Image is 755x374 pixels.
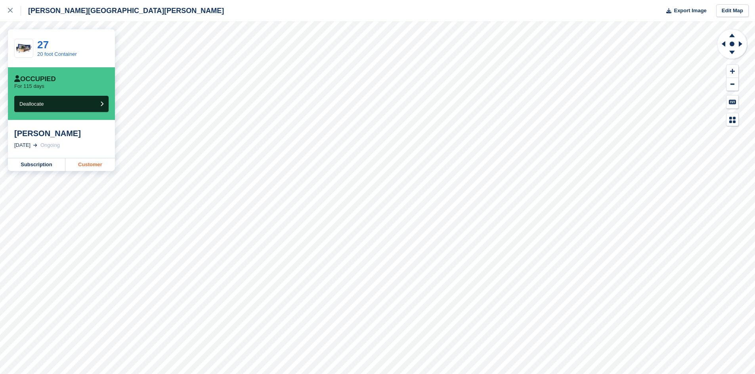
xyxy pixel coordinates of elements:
a: Customer [65,158,115,171]
div: [DATE] [14,141,31,149]
button: Keyboard Shortcuts [726,95,738,108]
a: Subscription [8,158,65,171]
span: Deallocate [19,101,44,107]
img: 20-ft-container.jpg [15,42,33,55]
button: Export Image [661,4,707,17]
button: Map Legend [726,113,738,126]
button: Deallocate [14,96,109,112]
span: Export Image [674,7,706,15]
a: Edit Map [716,4,749,17]
button: Zoom In [726,65,738,78]
div: Occupied [14,75,56,83]
div: [PERSON_NAME][GEOGRAPHIC_DATA][PERSON_NAME] [21,6,224,15]
a: 20 foot Container [37,51,77,57]
img: arrow-right-light-icn-cde0832a797a2874e46488d9cf13f60e5c3a73dbe684e267c42b8395dfbc2abf.svg [33,144,37,147]
div: [PERSON_NAME] [14,129,109,138]
div: Ongoing [40,141,60,149]
a: 27 [37,39,49,51]
button: Zoom Out [726,78,738,91]
p: For 115 days [14,83,44,89]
